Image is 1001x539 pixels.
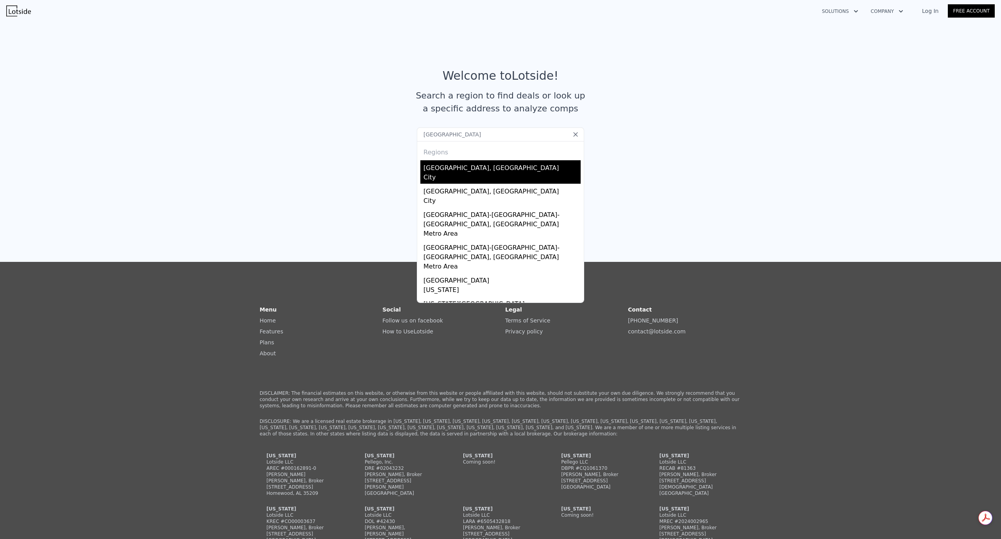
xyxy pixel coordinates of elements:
[948,4,995,18] a: Free Account
[267,453,342,459] div: [US_STATE]
[267,525,342,531] div: [PERSON_NAME], Broker
[913,7,948,15] a: Log In
[816,4,865,18] button: Solutions
[365,506,440,512] div: [US_STATE]
[267,506,342,512] div: [US_STATE]
[267,465,342,471] div: AREC #000162891-0
[659,465,734,471] div: RECAB #81363
[413,89,588,115] div: Search a region to find deals or look up a specific address to analyze comps
[365,525,440,537] div: [PERSON_NAME], [PERSON_NAME]
[417,127,584,141] input: Search an address or region...
[365,512,440,518] div: Lotside LLC
[659,490,734,496] div: [GEOGRAPHIC_DATA]
[463,525,538,531] div: [PERSON_NAME], Broker
[463,453,538,459] div: [US_STATE]
[267,490,342,496] div: Homewood, AL 35209
[628,317,678,324] a: [PHONE_NUMBER]
[365,471,440,478] div: [PERSON_NAME], Broker
[423,273,581,285] div: [GEOGRAPHIC_DATA]
[423,240,581,262] div: [GEOGRAPHIC_DATA]-[GEOGRAPHIC_DATA]-[GEOGRAPHIC_DATA], [GEOGRAPHIC_DATA]
[423,160,581,173] div: [GEOGRAPHIC_DATA], [GEOGRAPHIC_DATA]
[382,317,443,324] a: Follow us on facebook
[505,306,522,313] strong: Legal
[382,328,433,335] a: How to UseLotside
[260,328,283,335] a: Features
[423,262,581,273] div: Metro Area
[561,471,636,478] div: [PERSON_NAME], Broker
[423,285,581,296] div: [US_STATE]
[423,196,581,207] div: City
[561,459,636,465] div: Pellego LLC
[443,69,559,83] div: Welcome to Lotside !
[365,453,440,459] div: [US_STATE]
[561,506,636,512] div: [US_STATE]
[382,306,401,313] strong: Social
[6,5,31,16] img: Lotside
[420,141,581,160] div: Regions
[659,512,734,518] div: Lotside LLC
[561,453,636,459] div: [US_STATE]
[659,506,734,512] div: [US_STATE]
[423,184,581,196] div: [GEOGRAPHIC_DATA], [GEOGRAPHIC_DATA]
[463,512,538,518] div: Lotside LLC
[505,328,543,335] a: Privacy policy
[659,525,734,531] div: [PERSON_NAME], Broker
[463,518,538,525] div: LARA #6505432818
[659,518,734,525] div: MREC #2024002965
[260,339,274,346] a: Plans
[365,490,440,496] div: [GEOGRAPHIC_DATA]
[505,317,550,324] a: Terms of Service
[423,296,581,328] div: [US_STATE][GEOGRAPHIC_DATA]-[GEOGRAPHIC_DATA]-[GEOGRAPHIC_DATA], [GEOGRAPHIC_DATA], [GEOGRAPHIC_D...
[267,531,342,537] div: [STREET_ADDRESS]
[423,229,581,240] div: Metro Area
[561,484,636,490] div: [GEOGRAPHIC_DATA]
[267,512,342,518] div: Lotside LLC
[659,453,734,459] div: [US_STATE]
[463,459,538,465] div: Coming soon!
[365,518,440,525] div: DOL #42430
[463,531,538,537] div: [STREET_ADDRESS]
[561,512,636,518] div: Coming soon!
[260,350,276,356] a: About
[260,418,741,437] p: DISCLOSURE: We are a licensed real estate brokerage in [US_STATE], [US_STATE], [US_STATE], [US_ST...
[659,459,734,465] div: Lotside LLC
[561,465,636,471] div: DBPR #CQ1061370
[659,471,734,478] div: [PERSON_NAME], Broker
[463,506,538,512] div: [US_STATE]
[659,478,734,490] div: [STREET_ADDRESS][DEMOGRAPHIC_DATA]
[423,207,581,229] div: [GEOGRAPHIC_DATA]-[GEOGRAPHIC_DATA]-[GEOGRAPHIC_DATA], [GEOGRAPHIC_DATA]
[267,459,342,465] div: Lotside LLC
[423,173,581,184] div: City
[260,306,276,313] strong: Menu
[365,465,440,471] div: DRE #02043232
[628,306,652,313] strong: Contact
[267,484,342,490] div: [STREET_ADDRESS]
[267,471,342,484] div: [PERSON_NAME] [PERSON_NAME], Broker
[628,328,685,335] a: contact@lotside.com
[561,478,636,484] div: [STREET_ADDRESS]
[365,478,440,490] div: [STREET_ADDRESS][PERSON_NAME]
[260,390,741,409] p: DISCLAIMER: The financial estimates on this website, or otherwise from this website or people aff...
[865,4,910,18] button: Company
[267,518,342,525] div: KREC #CO00003637
[365,459,440,465] div: Pellego, Inc.
[260,317,276,324] a: Home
